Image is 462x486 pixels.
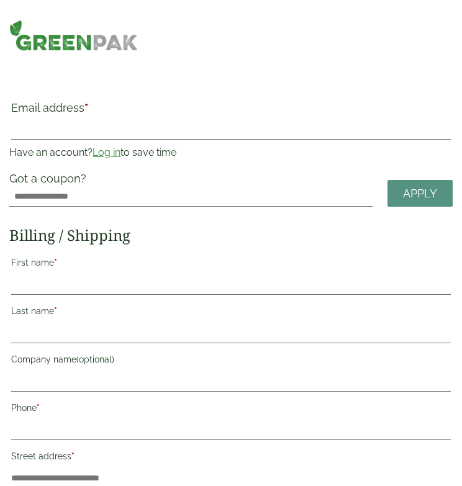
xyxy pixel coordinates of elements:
[403,187,437,200] span: Apply
[9,172,91,191] label: Got a coupon?
[11,351,451,372] label: Company name
[9,20,138,51] img: GreenPak Supplies
[84,101,88,114] abbr: required
[37,403,40,413] abbr: required
[76,354,114,364] span: (optional)
[11,102,451,120] label: Email address
[387,180,453,207] a: Apply
[54,306,57,316] abbr: required
[9,227,453,245] h2: Billing / Shipping
[11,254,451,275] label: First name
[93,146,120,158] a: Log in
[11,302,451,323] label: Last name
[9,145,453,160] p: Have an account? to save time
[11,448,451,469] label: Street address
[11,399,451,420] label: Phone
[71,451,75,461] abbr: required
[54,258,57,268] abbr: required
